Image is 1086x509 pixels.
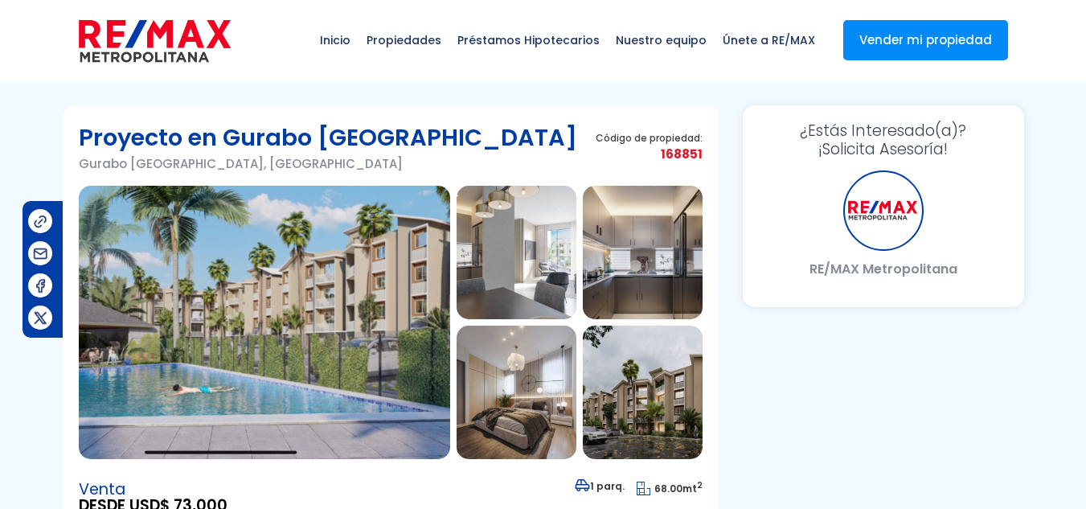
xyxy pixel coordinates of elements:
[759,121,1008,158] h3: ¡Solicita Asesoría!
[79,154,577,174] p: Gurabo [GEOGRAPHIC_DATA], [GEOGRAPHIC_DATA]
[312,16,359,64] span: Inicio
[715,16,823,64] span: Únete a RE/MAX
[759,121,1008,140] span: ¿Estás Interesado(a)?
[32,245,49,262] img: Compartir
[575,479,625,493] span: 1 parq.
[79,482,233,498] span: Venta
[79,186,450,459] img: Proyecto en Gurabo Al Medio
[843,20,1008,60] a: Vender mi propiedad
[79,121,577,154] h1: Proyecto en Gurabo [GEOGRAPHIC_DATA]
[449,16,608,64] span: Préstamos Hipotecarios
[32,213,49,230] img: Compartir
[759,259,1008,279] p: RE/MAX Metropolitana
[32,310,49,326] img: Compartir
[583,186,703,319] img: Proyecto en Gurabo Al Medio
[697,479,703,491] sup: 2
[608,16,715,64] span: Nuestro equipo
[457,186,576,319] img: Proyecto en Gurabo Al Medio
[32,277,49,294] img: Compartir
[843,170,924,251] div: RE/MAX Metropolitana
[637,482,703,495] span: mt
[654,482,682,495] span: 68.00
[583,326,703,459] img: Proyecto en Gurabo Al Medio
[596,144,703,164] span: 168851
[596,132,703,144] span: Código de propiedad:
[359,16,449,64] span: Propiedades
[457,326,576,459] img: Proyecto en Gurabo Al Medio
